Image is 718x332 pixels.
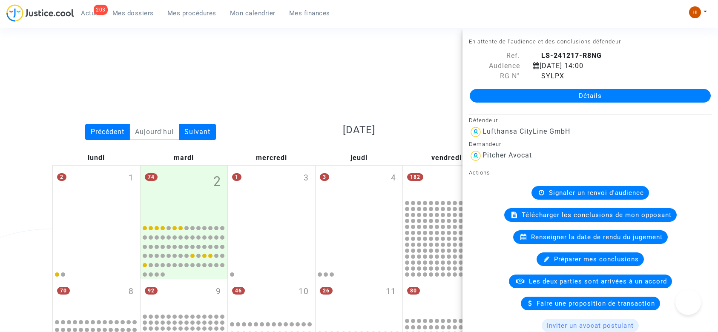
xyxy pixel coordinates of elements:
span: 92 [145,287,158,295]
span: 9 [216,286,221,298]
span: Mes dossiers [112,9,154,17]
iframe: Help Scout Beacon - Open [675,289,701,315]
div: mardi septembre 9, 92 events, click to expand [141,279,228,312]
b: LS-241217-R8NG [541,52,602,60]
span: 1 [232,173,241,181]
span: 46 [232,287,245,295]
span: Télécharger les conclusions de mon opposant [522,211,672,219]
div: [DATE] 14:00 [526,61,697,71]
span: 3 [320,173,329,181]
img: jc-logo.svg [6,4,74,22]
div: 203 [94,5,108,15]
span: Mes finances [289,9,330,17]
small: En attente de l'audience et des conclusions défendeur [469,38,621,45]
div: lundi septembre 8, 70 events, click to expand [53,279,140,317]
div: mardi [140,151,228,165]
span: 3 [304,172,309,184]
span: Mon calendrier [230,9,276,17]
img: fc99b196863ffcca57bb8fe2645aafd9 [689,6,701,18]
span: Renseigner la date de rendu du jugement [531,233,663,241]
div: Ref. [462,51,526,61]
div: lundi [52,151,140,165]
span: Les deux parties sont arrivées à un accord [529,278,667,285]
span: 4 [391,172,396,184]
div: mercredi septembre 3, One event, click to expand [228,166,315,221]
span: Actus [81,9,99,17]
div: Lufthansa CityLine GmbH [482,127,570,135]
span: 1 [129,172,134,184]
span: Préparer mes conclusions [554,255,639,263]
div: mardi septembre 2, 74 events, click to expand [141,166,228,221]
small: Demandeur [469,141,501,147]
span: 80 [407,287,420,295]
span: 74 [145,173,158,181]
span: Inviter un avocat postulant [547,322,634,329]
span: 8 [129,286,134,298]
h3: [DATE] [261,124,457,136]
small: Défendeur [469,117,498,123]
div: jeudi septembre 4, 3 events, click to expand [316,166,403,221]
span: 182 [407,173,423,181]
span: Mes procédures [167,9,216,17]
span: Signaler un renvoi d'audience [549,189,644,197]
span: 10 [299,286,309,298]
span: 70 [57,287,70,295]
div: Suivant [179,124,216,140]
div: jeudi [315,151,403,165]
div: Pitcher Avocat [482,151,532,159]
div: mercredi septembre 10, 46 events, click to expand [228,279,315,317]
div: Précédent [85,124,130,140]
div: lundi septembre 1, 2 events, click to expand [53,166,140,221]
div: mercredi [227,151,315,165]
img: icon-user.svg [469,125,482,139]
span: 26 [320,287,333,295]
div: RG N° [462,71,526,81]
img: icon-user.svg [469,149,482,163]
div: vendredi septembre 12, 80 events, click to expand [403,279,490,317]
div: vendredi septembre 5, 182 events, click to expand [403,166,490,199]
span: 2 [57,173,66,181]
div: Audience [462,61,526,71]
span: SYLPX [533,72,564,80]
div: jeudi septembre 11, 26 events, click to expand [316,279,403,317]
small: Actions [469,169,490,176]
div: Aujourd'hui [129,124,179,140]
a: Détails [470,89,711,103]
span: 2 [213,172,221,192]
span: 11 [386,286,396,298]
div: vendredi [403,151,491,165]
span: Faire une proposition de transaction [537,300,655,307]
